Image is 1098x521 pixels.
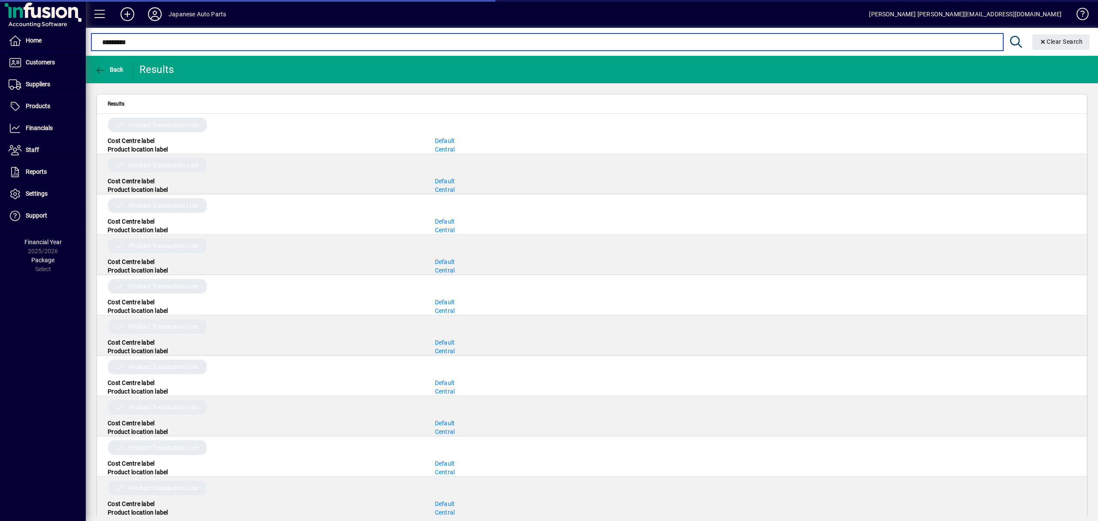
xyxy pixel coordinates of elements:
[129,161,198,170] span: Product Transaction Line
[435,388,455,395] a: Central
[435,299,455,306] a: Default
[101,500,428,508] div: Cost Centre label
[101,338,428,347] div: Cost Centre label
[101,266,428,275] div: Product location label
[26,146,39,153] span: Staff
[26,103,50,109] span: Products
[4,118,86,139] a: Financials
[26,81,50,88] span: Suppliers
[129,121,198,129] span: Product Transaction Line
[169,7,226,21] div: Japanese Auto Parts
[129,242,198,250] span: Product Transaction Line
[435,227,455,233] a: Central
[101,145,428,154] div: Product location label
[26,190,48,197] span: Settings
[435,137,455,144] a: Default
[101,468,428,476] div: Product location label
[26,168,47,175] span: Reports
[95,66,124,73] span: Back
[93,62,126,77] button: Back
[24,239,62,245] span: Financial Year
[139,63,176,76] div: Results
[101,298,428,306] div: Cost Centre label
[129,282,198,291] span: Product Transaction Line
[101,306,428,315] div: Product location label
[435,146,455,153] a: Central
[101,177,428,185] div: Cost Centre label
[435,307,455,314] a: Central
[435,186,455,193] a: Central
[129,363,198,371] span: Product Transaction Line
[26,59,55,66] span: Customers
[26,212,47,219] span: Support
[108,99,124,109] span: Results
[435,469,455,476] a: Central
[101,459,428,468] div: Cost Centre label
[129,403,198,412] span: Product Transaction Line
[129,322,198,331] span: Product Transaction Line
[1039,38,1083,45] span: Clear Search
[101,427,428,436] div: Product location label
[101,185,428,194] div: Product location label
[141,6,169,22] button: Profile
[101,217,428,226] div: Cost Centre label
[435,460,455,467] a: Default
[4,52,86,73] a: Customers
[101,379,428,387] div: Cost Centre label
[435,218,455,225] a: Default
[129,484,198,492] span: Product Transaction Line
[101,508,428,517] div: Product location label
[26,124,53,131] span: Financials
[4,96,86,117] a: Products
[31,257,54,264] span: Package
[101,419,428,427] div: Cost Centre label
[129,201,198,210] span: Product Transaction Line
[26,37,42,44] span: Home
[4,30,86,51] a: Home
[435,348,455,354] a: Central
[114,6,141,22] button: Add
[4,74,86,95] a: Suppliers
[869,7,1062,21] div: [PERSON_NAME] [PERSON_NAME][EMAIL_ADDRESS][DOMAIN_NAME]
[435,379,455,386] a: Default
[435,428,455,435] a: Central
[435,420,455,427] a: Default
[101,347,428,355] div: Product location label
[435,500,455,507] a: Default
[435,267,455,274] a: Central
[1032,34,1090,50] button: Clear
[4,205,86,227] a: Support
[101,387,428,396] div: Product location label
[435,258,455,265] a: Default
[435,339,455,346] a: Default
[101,257,428,266] div: Cost Centre label
[435,509,455,516] a: Central
[1070,2,1087,30] a: Knowledge Base
[101,136,428,145] div: Cost Centre label
[129,443,198,452] span: Product Transaction Line
[86,62,133,77] app-page-header-button: Back
[4,183,86,205] a: Settings
[435,178,455,185] a: Default
[101,226,428,234] div: Product location label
